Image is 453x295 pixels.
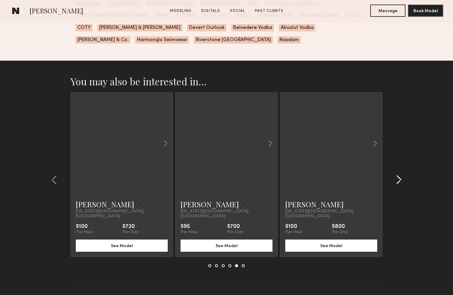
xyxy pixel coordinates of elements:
div: Per Hour [285,230,303,235]
button: See Model [76,240,168,252]
span: [US_STATE][GEOGRAPHIC_DATA], [GEOGRAPHIC_DATA] [181,209,272,219]
span: [PERSON_NAME] & [PERSON_NAME] [97,24,182,31]
a: Social [227,8,248,14]
h2: You may also be interested in… [71,75,382,87]
span: Naadam [278,36,301,44]
button: Message [370,5,406,17]
a: Digitals [199,8,223,14]
div: $720 [122,224,139,230]
div: $95 [181,224,198,230]
button: See Model [181,240,272,252]
a: See Model [76,243,168,248]
div: $100 [76,224,93,230]
button: Book Model [408,5,443,17]
a: [PERSON_NAME] [181,199,239,209]
span: Desert Outlook [187,24,226,31]
a: Modeling [167,8,194,14]
a: See Model [181,243,272,248]
span: COTY [75,24,93,31]
span: Absolut Vodka [279,24,315,31]
div: Per Day [332,230,348,235]
div: $100 [285,224,303,230]
div: $800 [332,224,348,230]
a: Book Model [408,8,443,13]
span: Harmonqlo Swimwear [135,36,189,44]
div: Per Hour [181,230,198,235]
a: [PERSON_NAME] [76,199,134,209]
button: See Model [285,240,377,252]
div: $700 [227,224,243,230]
div: Per Day [227,230,243,235]
span: [US_STATE][GEOGRAPHIC_DATA], [GEOGRAPHIC_DATA] [76,209,168,219]
a: See Model [285,243,377,248]
span: Belvedere Vodka [231,24,274,31]
span: [US_STATE][GEOGRAPHIC_DATA], [GEOGRAPHIC_DATA] [285,209,377,219]
div: Per Hour [76,230,93,235]
span: [PERSON_NAME] & Co. [75,36,130,44]
span: [PERSON_NAME] [30,6,83,17]
div: Per Day [122,230,139,235]
a: Past Clients [252,8,286,14]
span: Riverstone [GEOGRAPHIC_DATA] [194,36,273,44]
a: [PERSON_NAME] [285,199,344,209]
